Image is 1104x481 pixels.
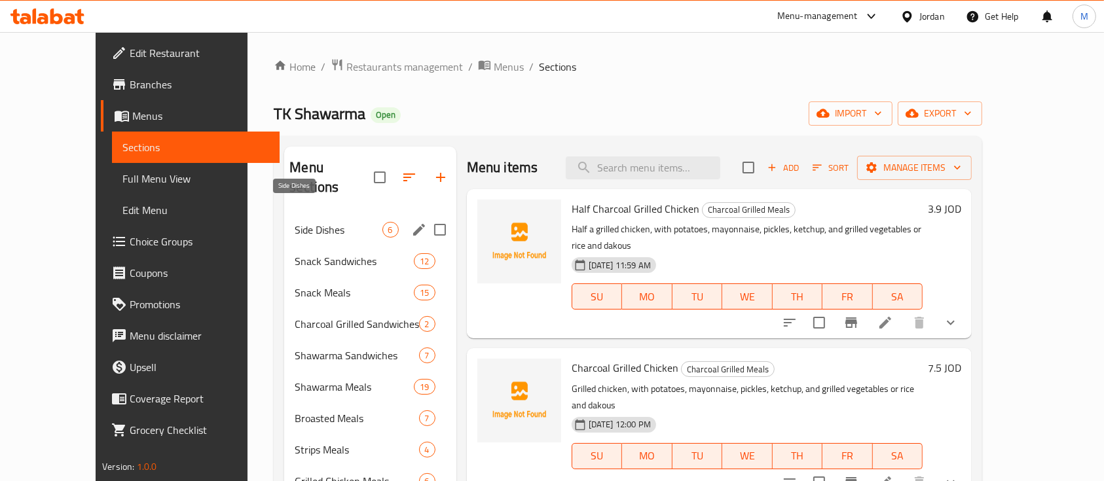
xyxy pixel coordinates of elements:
span: TU [678,287,717,306]
span: Version: [102,458,134,475]
div: items [419,316,435,332]
nav: breadcrumb [274,58,982,75]
span: MO [627,287,667,306]
span: Coverage Report [130,391,270,406]
span: Broasted Meals [295,410,418,426]
a: Menus [101,100,280,132]
img: Half Charcoal Grilled Chicken [477,200,561,283]
button: export [898,101,982,126]
button: show more [935,307,966,338]
span: SU [578,287,617,306]
span: TK Shawarma [274,99,365,128]
span: SU [578,446,617,465]
span: Menu disclaimer [130,328,270,344]
span: FR [828,287,867,306]
div: Open [371,107,401,123]
h6: 7.5 JOD [928,359,961,377]
span: Strips Meals [295,442,418,457]
svg: Show Choices [943,315,959,330]
div: items [414,285,435,300]
button: edit [409,220,429,240]
p: Half a grilled chicken, with potatoes, mayonnaise, pickles, ketchup, and grilled vegetables or ri... [572,221,923,254]
span: Upsell [130,359,270,375]
a: Menu disclaimer [101,320,280,351]
a: Edit Menu [112,194,280,226]
span: Select to update [805,309,833,336]
button: Manage items [857,156,972,180]
button: delete [904,307,935,338]
span: Restaurants management [346,59,463,75]
span: Open [371,109,401,120]
span: Menus [132,108,270,124]
span: Add [765,160,801,175]
span: Shawarma Sandwiches [295,347,418,363]
a: Branches [101,69,280,100]
span: Add item [762,158,804,178]
span: Charcoal Grilled Sandwiches [295,316,418,332]
span: Select all sections [366,164,394,191]
a: Edit menu item [877,315,893,330]
span: SA [878,287,917,306]
button: FR [822,443,872,469]
div: Side Dishes6edit [284,214,456,245]
span: Snack Sandwiches [295,253,414,269]
span: Side Dishes [295,222,382,238]
button: TH [773,443,822,469]
div: Shawarma Sandwiches7 [284,340,456,371]
span: Choice Groups [130,234,270,249]
span: Promotions [130,296,270,312]
li: / [529,59,534,75]
h6: 3.9 JOD [928,200,961,218]
span: Full Menu View [122,171,270,187]
span: Snack Meals [295,285,414,300]
span: 2 [420,318,435,330]
button: SU [572,443,622,469]
div: Charcoal Grilled Meals [702,202,796,218]
button: MO [622,443,672,469]
span: Shawarma Meals [295,379,414,395]
span: Sort [813,160,849,175]
span: 1.0.0 [136,458,156,475]
span: Edit Restaurant [130,45,270,61]
span: 4 [420,444,435,456]
span: [DATE] 12:00 PM [583,418,656,431]
span: 7 [420,412,435,425]
span: Charcoal Grilled Meals [682,362,774,377]
div: Strips Meals4 [284,434,456,465]
button: Add section [425,162,456,193]
a: Upsell [101,351,280,383]
button: MO [622,283,672,310]
button: Sort [809,158,852,178]
span: 6 [383,224,398,236]
div: Broasted Meals7 [284,402,456,434]
a: Home [274,59,316,75]
button: TU [672,283,722,310]
span: Edit Menu [122,202,270,218]
span: 12 [414,255,434,268]
div: items [419,347,435,363]
span: Branches [130,77,270,92]
button: SU [572,283,622,310]
span: Coupons [130,265,270,281]
button: sort-choices [774,307,805,338]
a: Coupons [101,257,280,289]
a: Choice Groups [101,226,280,257]
button: WE [722,283,772,310]
div: items [414,253,435,269]
a: Edit Restaurant [101,37,280,69]
span: TU [678,446,717,465]
div: Snack Sandwiches12 [284,245,456,277]
span: Charcoal Grilled Meals [703,202,795,217]
div: Shawarma Meals19 [284,371,456,402]
div: items [382,222,399,238]
a: Full Menu View [112,163,280,194]
div: Charcoal Grilled Meals [681,361,775,377]
div: Charcoal Grilled Sandwiches2 [284,308,456,340]
input: search [566,156,720,179]
button: TU [672,443,722,469]
button: SA [873,443,923,469]
button: import [809,101,892,126]
div: Menu-management [777,9,858,24]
